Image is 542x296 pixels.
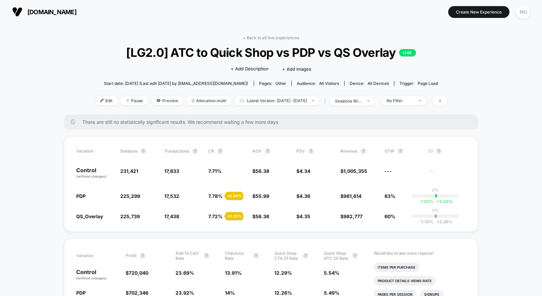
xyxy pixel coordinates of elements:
span: $ [296,168,310,174]
img: end [419,100,421,101]
span: $ [126,270,148,276]
span: PDP [76,290,86,296]
div: No Filter [387,98,414,103]
button: ? [141,149,146,154]
span: 702,346 [129,290,148,296]
span: -1.74 % [419,219,433,224]
span: all devices [368,81,389,86]
span: + Add Description [231,66,269,72]
div: MG [517,5,530,19]
span: Checkout Rate [225,251,250,261]
span: Sessions [120,149,137,154]
p: Control [76,167,113,179]
span: 225,739 [120,213,140,219]
span: 60% [384,213,395,219]
img: calendar [240,99,244,102]
span: 23.69 % [175,270,194,276]
img: edit [100,99,104,102]
p: | [435,192,436,198]
p: | [435,213,436,218]
a: < Back to all live experiences [243,35,299,40]
span: Start date: [DATE] (Last edit [DATE] by [EMAIL_ADDRESS][DOMAIN_NAME]) [104,81,248,86]
span: 5.54 % [324,270,339,276]
p: 0% [432,187,439,192]
span: Add To Cart Rate [175,251,201,261]
span: --- [384,168,392,174]
span: PSV [296,149,305,154]
img: rebalance [192,99,194,103]
span: 23.92 % [175,290,194,296]
span: 56.38 [255,168,269,174]
span: Profit [126,253,137,258]
span: Variation [76,251,113,261]
span: PDP [76,193,86,199]
span: 7.71 % [208,168,222,174]
span: 2.28 % [433,219,452,224]
span: OTW [384,149,422,154]
span: 17,532 [164,193,179,199]
img: end [367,100,370,101]
span: Edit [95,96,118,105]
div: + 0.98 % [225,192,243,200]
button: ? [265,149,270,154]
span: + [437,219,439,224]
span: [DOMAIN_NAME] [27,8,77,16]
span: (without changes) [76,174,107,178]
span: -1.02 % [419,199,433,204]
span: 982,777 [343,213,362,219]
span: 981,614 [343,193,361,199]
button: ? [398,149,403,154]
div: Pages: [259,81,286,86]
span: CR [208,149,214,154]
span: (without changes) [76,276,107,280]
button: ? [352,253,358,258]
span: $ [340,168,367,174]
span: 56.36 [255,213,269,219]
span: 12.26 % [274,290,292,296]
button: ? [192,149,198,154]
span: | [323,96,330,106]
span: 4.35 [299,213,310,219]
span: $ [126,290,148,296]
button: ? [436,149,441,154]
img: end [312,100,314,101]
li: Product Details Views Rate [374,276,436,286]
div: + 0.25 % [225,212,243,220]
span: Transactions [164,149,189,154]
span: Preview [151,96,183,105]
img: end [126,99,129,102]
span: 7.72 % [208,213,223,219]
span: 17,438 [164,213,179,219]
span: $ [252,213,269,219]
span: 17,833 [164,168,179,174]
span: Quick Shop ATC (2) rate [324,251,349,261]
span: 225,299 [120,193,140,199]
span: Pause [121,96,148,105]
span: Latest Version: [DATE] - [DATE] [235,96,319,105]
button: ? [217,149,223,154]
span: 3.03 % [433,199,453,204]
span: 7.78 % [208,193,223,199]
span: $ [340,193,361,199]
span: 4.34 [299,168,310,174]
button: ? [140,253,145,258]
div: Audience: [297,81,339,86]
span: $ [252,193,269,199]
span: Page Load [418,81,438,86]
span: Quick Shop CTA (1) rate [274,251,299,261]
button: ? [253,253,259,258]
div: Trigger: [399,81,438,86]
span: 12.29 % [274,270,292,276]
p: Would like to see more reports? [374,251,466,256]
p: 0% [432,208,439,213]
div: sessions with impression [335,98,362,104]
span: 55.99 [255,193,269,199]
span: + [437,199,439,204]
span: $ [340,213,362,219]
span: 83% [384,193,395,199]
span: Device: [344,81,394,86]
span: Revenue [340,149,357,154]
button: MG [515,5,532,19]
span: + Add Images [282,66,311,72]
span: All Visitors [319,81,339,86]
